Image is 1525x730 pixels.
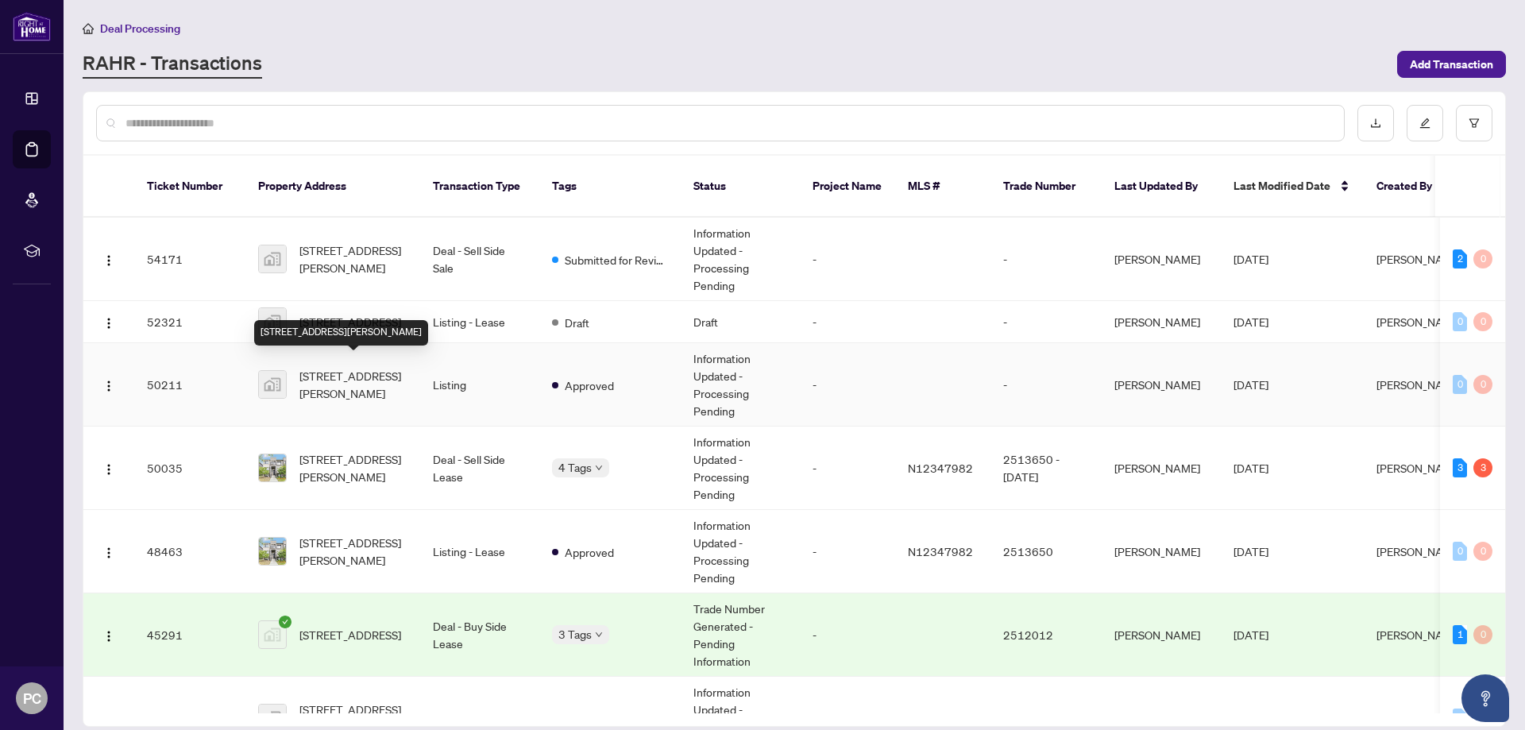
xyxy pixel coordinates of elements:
td: 52321 [134,301,245,343]
div: 0 [1473,249,1492,268]
button: Logo [96,309,122,334]
div: [STREET_ADDRESS][PERSON_NAME] [254,320,428,346]
td: 45291 [134,593,245,677]
td: Deal - Sell Side Lease [420,427,539,510]
td: - [800,301,895,343]
td: Information Updated - Processing Pending [681,218,800,301]
img: Logo [102,380,115,392]
div: 0 [1453,375,1467,394]
img: Logo [102,254,115,267]
div: 1 [1453,625,1467,644]
td: Listing - Lease [420,301,539,343]
img: thumbnail-img [259,454,286,481]
div: 0 [1453,542,1467,561]
span: [DATE] [1234,315,1268,329]
span: [PERSON_NAME] [1376,628,1462,642]
td: [PERSON_NAME] [1102,343,1221,427]
div: 0 [1473,375,1492,394]
td: Listing - Lease [420,510,539,593]
a: RAHR - Transactions [83,50,262,79]
td: Deal - Buy Side Lease [420,593,539,677]
span: [PERSON_NAME] [1376,315,1462,329]
th: Tags [539,156,681,218]
td: 54171 [134,218,245,301]
span: Submitted for Review [565,251,668,268]
td: Information Updated - Processing Pending [681,510,800,593]
th: Last Modified Date [1221,156,1364,218]
span: [DATE] [1234,544,1268,558]
div: 0 [1473,625,1492,644]
button: Logo [96,539,122,564]
img: Logo [102,547,115,559]
span: [DATE] [1234,252,1268,266]
span: 3 Tags [558,625,592,643]
img: thumbnail-img [259,308,286,335]
span: N12347982 [908,461,973,475]
td: - [800,343,895,427]
span: [STREET_ADDRESS] [299,626,401,643]
img: thumbnail-img [259,371,286,398]
img: logo [13,12,51,41]
span: [STREET_ADDRESS][PERSON_NAME] [299,534,407,569]
button: edit [1407,105,1443,141]
button: Open asap [1461,674,1509,722]
button: Logo [96,622,122,647]
span: download [1370,118,1381,129]
span: Approved [565,377,614,394]
span: [DATE] [1234,628,1268,642]
img: thumbnail-img [259,538,286,565]
div: 0 [1473,312,1492,331]
button: filter [1456,105,1492,141]
button: Logo [96,372,122,397]
img: Logo [102,317,115,330]
td: [PERSON_NAME] [1102,510,1221,593]
td: - [990,218,1102,301]
td: 50211 [134,343,245,427]
span: [DATE] [1234,377,1268,392]
span: [STREET_ADDRESS][PERSON_NAME] [299,241,407,276]
span: [DATE] [1234,461,1268,475]
span: [PERSON_NAME] [1376,461,1462,475]
td: Information Updated - Processing Pending [681,343,800,427]
td: - [800,427,895,510]
th: Ticket Number [134,156,245,218]
img: Logo [102,630,115,643]
span: Cancelled [565,710,613,728]
span: Deal Processing [100,21,180,36]
div: 3 [1453,458,1467,477]
td: - [800,218,895,301]
td: 2513650 - [DATE] [990,427,1102,510]
span: edit [1419,118,1430,129]
td: Listing [420,343,539,427]
button: Logo [96,246,122,272]
img: Logo [102,463,115,476]
button: Add Transaction [1397,51,1506,78]
span: check-circle [279,616,291,628]
img: thumbnail-img [259,245,286,272]
td: - [800,510,895,593]
th: Transaction Type [420,156,539,218]
span: Draft [565,314,589,331]
td: - [800,593,895,677]
th: Created By [1364,156,1459,218]
td: Draft [681,301,800,343]
span: Approved [565,543,614,561]
td: 2512012 [990,593,1102,677]
td: Trade Number Generated - Pending Information [681,593,800,677]
span: [PERSON_NAME] [1376,252,1462,266]
div: 0 [1453,312,1467,331]
span: [PERSON_NAME] [1376,544,1462,558]
div: 0 [1453,709,1467,728]
span: N12347982 [908,544,973,558]
th: Trade Number [990,156,1102,218]
span: filter [1469,118,1480,129]
span: PC [23,687,41,709]
td: [PERSON_NAME] [1102,427,1221,510]
button: Logo [96,455,122,481]
span: down [595,631,603,639]
button: download [1357,105,1394,141]
span: 4 Tags [558,458,592,477]
div: 2 [1453,249,1467,268]
span: down [595,464,603,472]
td: [PERSON_NAME] [1102,301,1221,343]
